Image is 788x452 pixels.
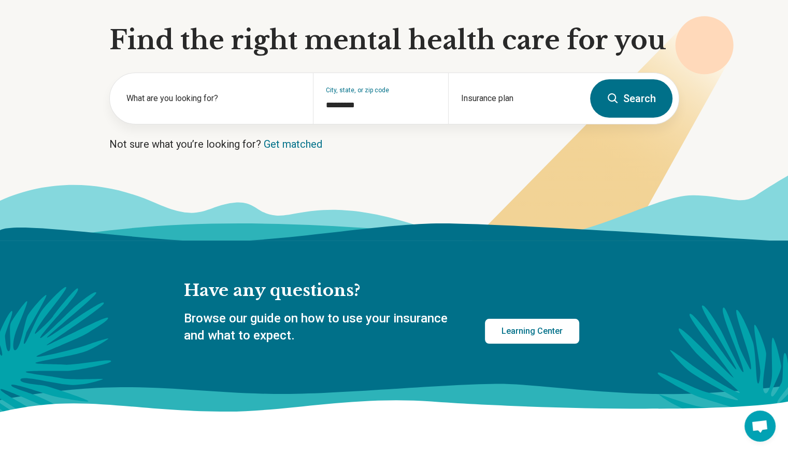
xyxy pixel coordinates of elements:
[126,92,300,105] label: What are you looking for?
[184,280,579,302] h2: Have any questions?
[109,137,679,151] p: Not sure what you’re looking for?
[264,138,322,150] a: Get matched
[744,411,776,442] div: Open chat
[184,310,460,345] p: Browse our guide on how to use your insurance and what to expect.
[485,319,579,344] a: Learning Center
[590,79,672,118] button: Search
[109,25,679,56] h1: Find the right mental health care for you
